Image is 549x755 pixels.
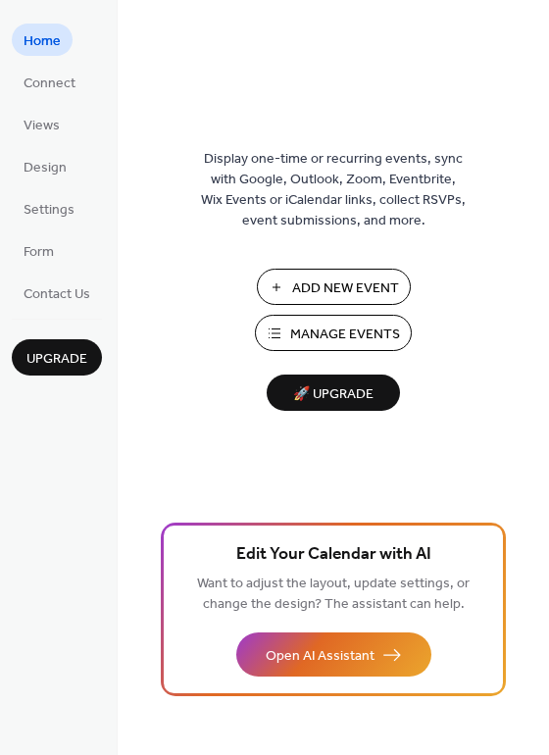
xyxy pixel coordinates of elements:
[197,571,470,618] span: Want to adjust the layout, update settings, or change the design? The assistant can help.
[12,24,73,56] a: Home
[290,325,400,345] span: Manage Events
[24,242,54,263] span: Form
[278,381,388,408] span: 🚀 Upgrade
[24,158,67,178] span: Design
[12,108,72,140] a: Views
[24,284,90,305] span: Contact Us
[12,150,78,182] a: Design
[236,541,431,569] span: Edit Your Calendar with AI
[255,315,412,351] button: Manage Events
[12,66,87,98] a: Connect
[201,149,466,231] span: Display one-time or recurring events, sync with Google, Outlook, Zoom, Eventbrite, Wix Events or ...
[257,269,411,305] button: Add New Event
[24,74,75,94] span: Connect
[12,192,86,225] a: Settings
[12,339,102,376] button: Upgrade
[267,375,400,411] button: 🚀 Upgrade
[292,278,399,299] span: Add New Event
[24,200,75,221] span: Settings
[26,349,87,370] span: Upgrade
[24,31,61,52] span: Home
[12,277,102,309] a: Contact Us
[236,632,431,677] button: Open AI Assistant
[266,646,374,667] span: Open AI Assistant
[12,234,66,267] a: Form
[24,116,60,136] span: Views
